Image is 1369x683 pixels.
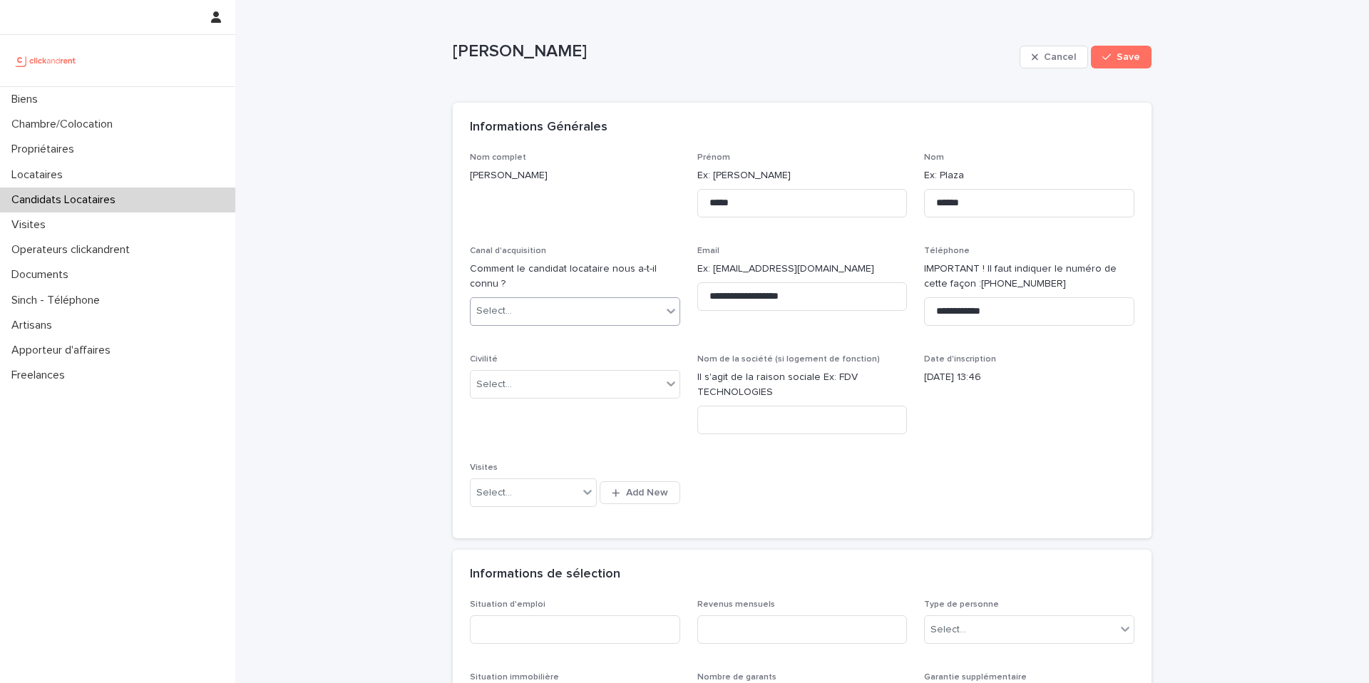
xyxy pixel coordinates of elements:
[476,304,512,319] div: Select...
[6,344,122,357] p: Apporteur d'affaires
[1044,52,1076,62] span: Cancel
[924,355,996,364] span: Date d'inscription
[470,355,498,364] span: Civilité
[981,279,1066,289] ringoverc2c-number-84e06f14122c: [PHONE_NUMBER]
[6,143,86,156] p: Propriétaires
[1091,46,1152,68] button: Save
[470,120,607,135] h2: Informations Générales
[6,93,49,106] p: Biens
[6,193,127,207] p: Candidats Locataires
[6,218,57,232] p: Visites
[470,153,526,162] span: Nom complet
[924,153,944,162] span: Nom
[697,600,775,609] span: Revenus mensuels
[697,247,719,255] span: Email
[924,264,1117,289] ringover-84e06f14122c: IMPORTANT ! Il faut indiquer le numéro de cette façon :
[453,41,1014,62] p: [PERSON_NAME]
[697,673,776,682] span: Nombre de garants
[6,243,141,257] p: Operateurs clickandrent
[600,481,680,504] button: Add New
[6,319,63,332] p: Artisans
[6,118,124,131] p: Chambre/Colocation
[470,168,680,183] p: [PERSON_NAME]
[697,262,908,277] p: Ex: [EMAIL_ADDRESS][DOMAIN_NAME]
[697,370,908,400] p: Il s'agit de la raison sociale Ex: FDV TECHNOLOGIES
[470,463,498,472] span: Visites
[1020,46,1088,68] button: Cancel
[476,486,512,500] div: Select...
[470,262,680,292] p: Comment le candidat locataire nous a-t-il connu ?
[924,673,1027,682] span: Garantie supplémentaire
[6,294,111,307] p: Sinch - Téléphone
[924,168,1134,183] p: Ex: Plaza
[6,168,74,182] p: Locataires
[11,46,81,75] img: UCB0brd3T0yccxBKYDjQ
[930,622,966,637] div: Select...
[476,377,512,392] div: Select...
[697,355,880,364] span: Nom de la société (si logement de fonction)
[924,247,970,255] span: Téléphone
[626,488,668,498] span: Add New
[6,369,76,382] p: Freelances
[470,673,559,682] span: Situation immobilière
[924,370,1134,385] p: [DATE] 13:46
[697,153,730,162] span: Prénom
[470,600,545,609] span: Situation d'emploi
[924,600,999,609] span: Type de personne
[6,268,80,282] p: Documents
[697,168,908,183] p: Ex: [PERSON_NAME]
[1117,52,1140,62] span: Save
[470,567,620,582] h2: Informations de sélection
[470,247,546,255] span: Canal d'acquisition
[981,279,1066,289] ringoverc2c-84e06f14122c: Call with Ringover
